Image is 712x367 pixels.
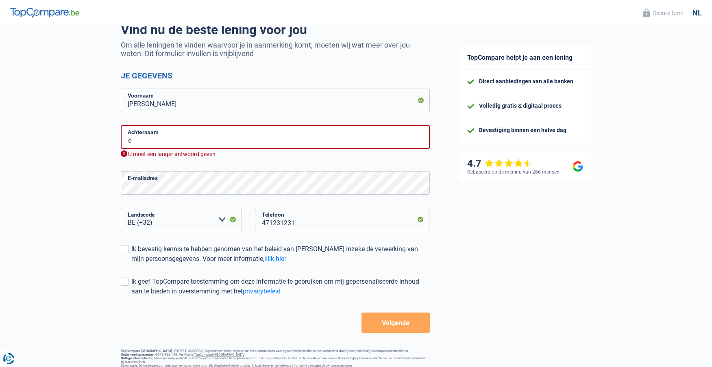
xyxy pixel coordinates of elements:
[638,6,688,20] button: Secure form
[467,158,533,169] div: 4.7
[121,41,430,58] p: Om alle leningen te vinden waarvoor je in aanmerking komt, moeten wij wat meer over jou weten. Di...
[194,353,244,356] a: TopCompare [GEOGRAPHIC_DATA]
[479,102,562,109] div: Volledig gratis & digitaal proces
[121,349,430,353] p: , [STREET_ADDRESS], ingeschreven in het register van kredietmakelaars voor hypothecaire kredieten...
[10,8,79,17] img: TopCompare Logo
[243,287,281,295] a: privacybeleid
[459,46,591,70] div: TopCompare helpt je aan een lening
[121,22,430,37] h1: Vind nu de beste lening voor jou
[692,9,702,17] div: nl
[467,169,560,175] div: Gebaseerd op de mening van 266 mensen
[121,356,148,360] strong: Nuttige informatie
[121,353,430,356] p: : 0643.988.146. Verificatie:
[479,127,566,134] div: Bevestiging binnen een halve dag
[131,244,430,264] div: Ik bevestig kennis te hebben genomen van het beleid van [PERSON_NAME] inzake de verwerking van mi...
[255,208,430,231] input: 401020304
[479,78,573,85] div: Direct aanbiedingen van alle banken
[361,313,429,333] button: Volgende
[121,349,172,353] strong: TopCompare [GEOGRAPHIC_DATA]
[121,353,154,356] strong: Ondernemingsnummer
[121,71,430,80] h2: Je gegevens
[121,150,430,158] div: U moet een langer antwoord geven
[121,356,430,364] p: : De tussenpersoon verbindt zich ertoe om consumenten te begeleiden door de nodige partners te zo...
[264,255,286,263] a: klik hier
[131,277,430,296] div: Ik geef TopCompare toestemming om deze informatie te gebruiken om mij gepersonaliseerde inhoud aa...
